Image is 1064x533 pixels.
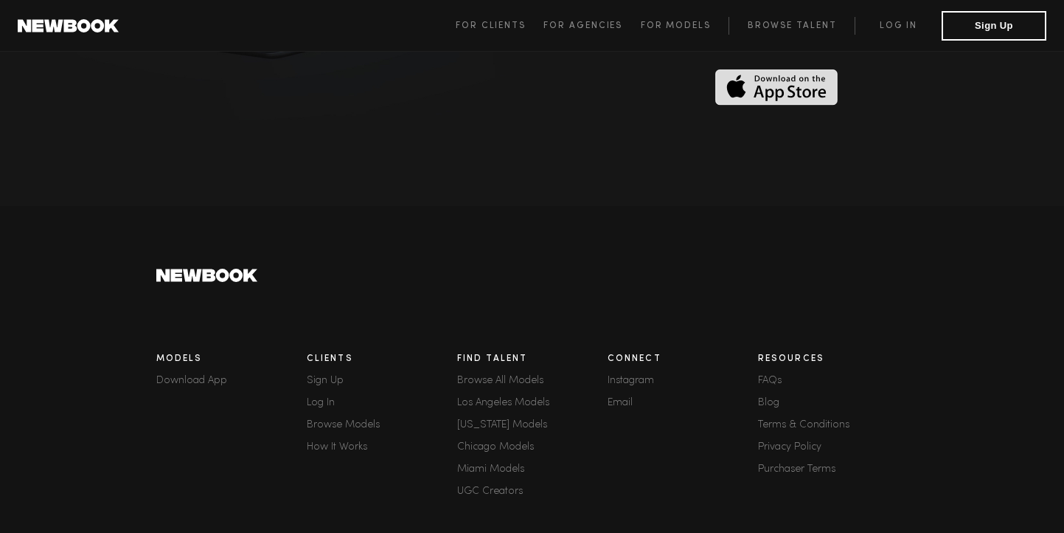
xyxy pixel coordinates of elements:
[457,486,608,497] a: UGC Creators
[543,21,622,30] span: For Agencies
[457,464,608,475] a: Miami Models
[307,376,457,386] div: Sign Up
[758,420,908,430] a: Terms & Conditions
[758,464,908,475] a: Purchaser Terms
[543,17,640,35] a: For Agencies
[307,354,457,364] h3: Clients
[156,376,307,386] a: Download App
[608,398,758,408] a: Email
[456,21,526,30] span: For Clients
[758,398,908,408] a: Blog
[641,17,729,35] a: For Models
[608,376,758,386] a: Instagram
[457,398,608,408] a: Los Angeles Models
[641,21,711,30] span: For Models
[758,442,908,453] a: Privacy Policy
[307,442,457,453] a: How It Works
[758,354,908,364] h3: Resources
[457,354,608,364] h3: Find Talent
[307,398,457,408] a: Log In
[758,376,908,386] a: FAQs
[457,376,608,386] a: Browse All Models
[457,442,608,453] a: Chicago Models
[715,69,838,106] img: Download on the App Store
[942,11,1046,41] button: Sign Up
[855,17,942,35] a: Log in
[307,420,457,430] a: Browse Models
[457,420,608,430] a: [US_STATE] Models
[156,354,307,364] h3: Models
[456,17,543,35] a: For Clients
[729,17,855,35] a: Browse Talent
[608,354,758,364] h3: Connect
